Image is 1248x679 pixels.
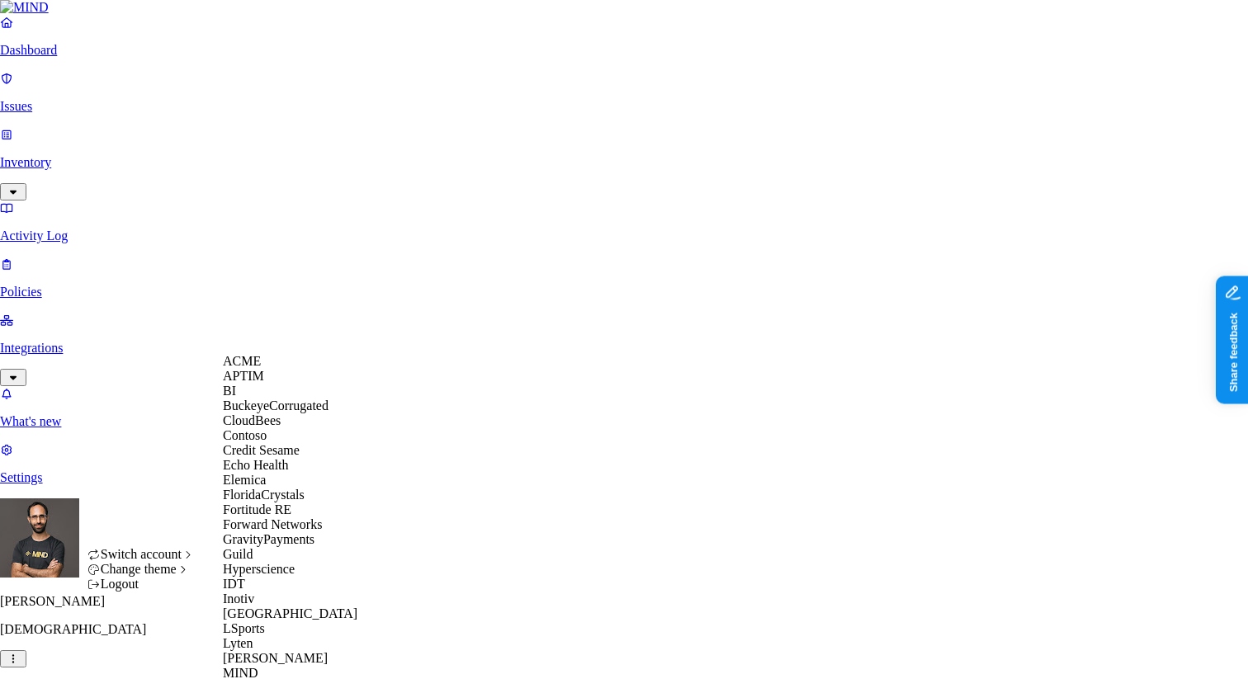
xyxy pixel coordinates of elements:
span: Echo Health [223,458,289,472]
span: [GEOGRAPHIC_DATA] [223,606,357,620]
span: Forward Networks [223,517,322,531]
span: Contoso [223,428,267,442]
span: Elemica [223,473,266,487]
span: Switch account [101,547,182,561]
span: BI [223,384,236,398]
span: Credit Sesame [223,443,300,457]
span: BuckeyeCorrugated [223,398,329,413]
span: IDT [223,577,245,591]
span: Fortitude RE [223,502,291,516]
span: Inotiv [223,592,254,606]
span: CloudBees [223,413,281,427]
span: Lyten [223,636,253,650]
span: Guild [223,547,253,561]
span: FloridaCrystals [223,488,305,502]
span: ACME [223,354,261,368]
span: LSports [223,621,265,635]
span: Hyperscience [223,562,295,576]
span: GravityPayments [223,532,314,546]
span: Change theme [101,562,177,576]
div: Logout [87,577,196,592]
span: [PERSON_NAME] [223,651,328,665]
span: APTIM [223,369,264,383]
